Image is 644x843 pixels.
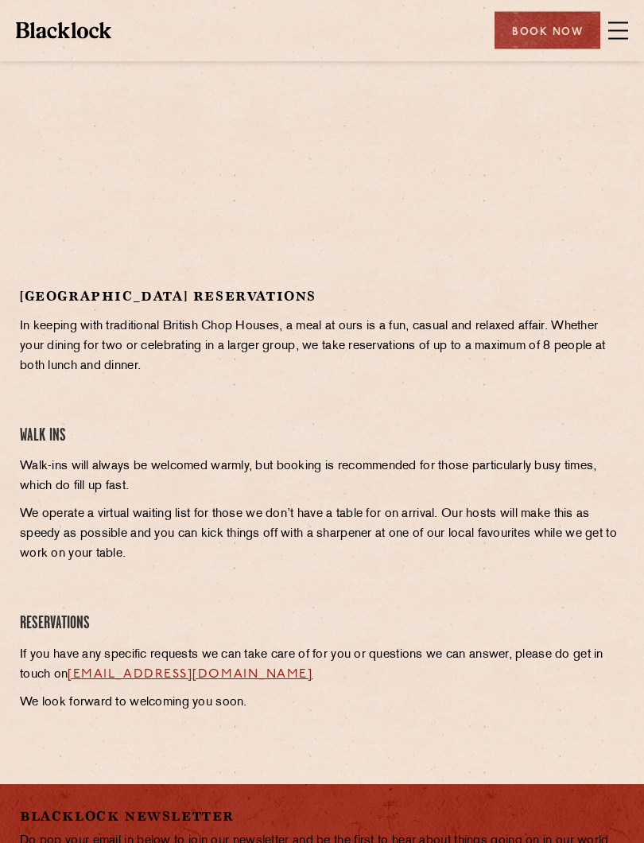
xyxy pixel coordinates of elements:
[20,505,624,565] p: We operate a virtual waiting list for those we don’t have a table for on arrival. Our hosts will ...
[495,12,600,49] div: Book Now
[20,646,624,686] p: If you have any specific requests we can take care of for you or questions we can answer, please ...
[20,693,624,713] p: We look forward to welcoming you soon.
[16,22,111,38] img: BL_Textured_Logo-footer-cropped.svg
[20,457,624,497] p: Walk-ins will always be welcomed warmly, but booking is recommended for those particularly busy t...
[68,669,312,682] a: [EMAIL_ADDRESS][DOMAIN_NAME]
[20,426,624,448] h4: Walk Ins
[20,317,624,377] p: In keeping with traditional British Chop Houses, a meal at ours is a fun, casual and relaxed affa...
[20,289,624,305] h2: [GEOGRAPHIC_DATA] Reservations
[20,614,624,635] h4: Reservations
[20,809,624,826] h2: Blacklock Newsletter
[233,33,411,273] iframe: OpenTable make booking widget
